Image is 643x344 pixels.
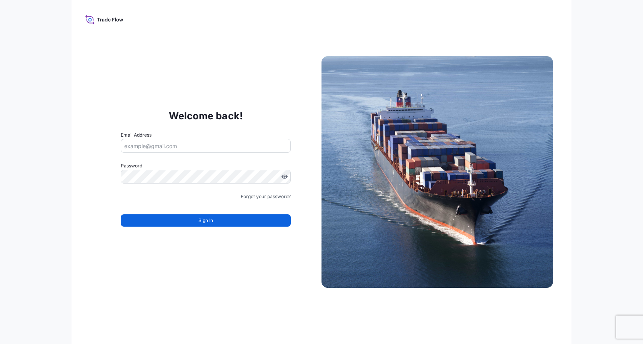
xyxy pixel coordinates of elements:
span: Sign In [198,217,213,224]
button: Sign In [121,214,291,227]
button: Show password [282,174,288,180]
label: Password [121,162,291,170]
input: example@gmail.com [121,139,291,153]
label: Email Address [121,131,152,139]
a: Forgot your password? [241,193,291,200]
p: Welcome back! [169,110,243,122]
img: Ship illustration [321,56,553,288]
